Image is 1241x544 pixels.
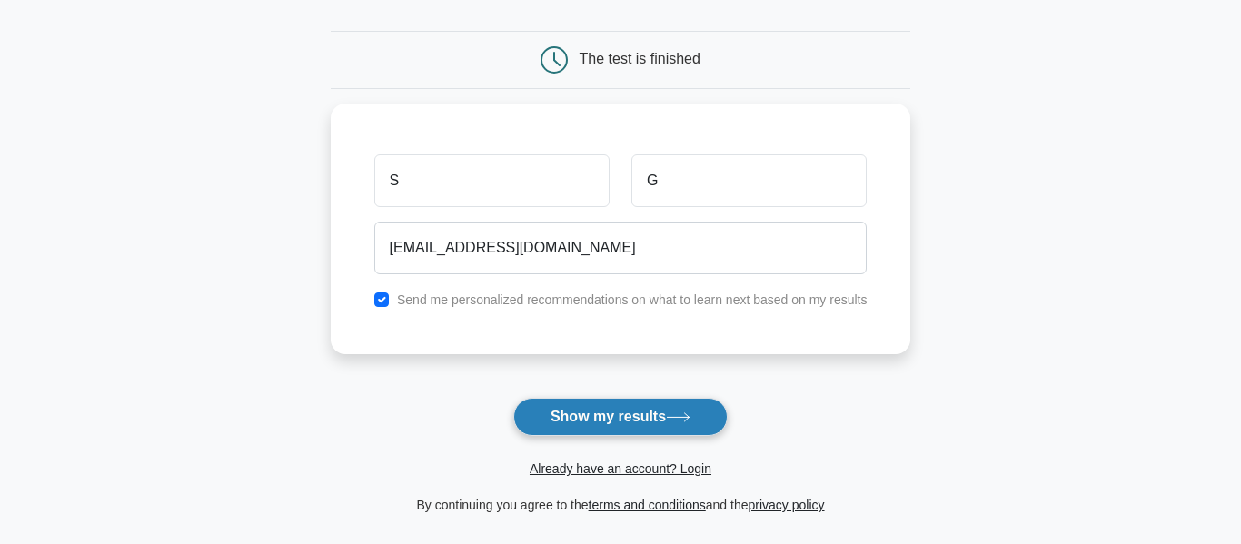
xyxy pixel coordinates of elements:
button: Show my results [513,398,728,436]
input: Last name [631,154,867,207]
input: First name [374,154,610,207]
input: Email [374,222,868,274]
a: Already have an account? Login [530,461,711,476]
div: The test is finished [580,51,700,66]
a: privacy policy [749,498,825,512]
div: By continuing you agree to the and the [320,494,922,516]
label: Send me personalized recommendations on what to learn next based on my results [397,292,868,307]
a: terms and conditions [589,498,706,512]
